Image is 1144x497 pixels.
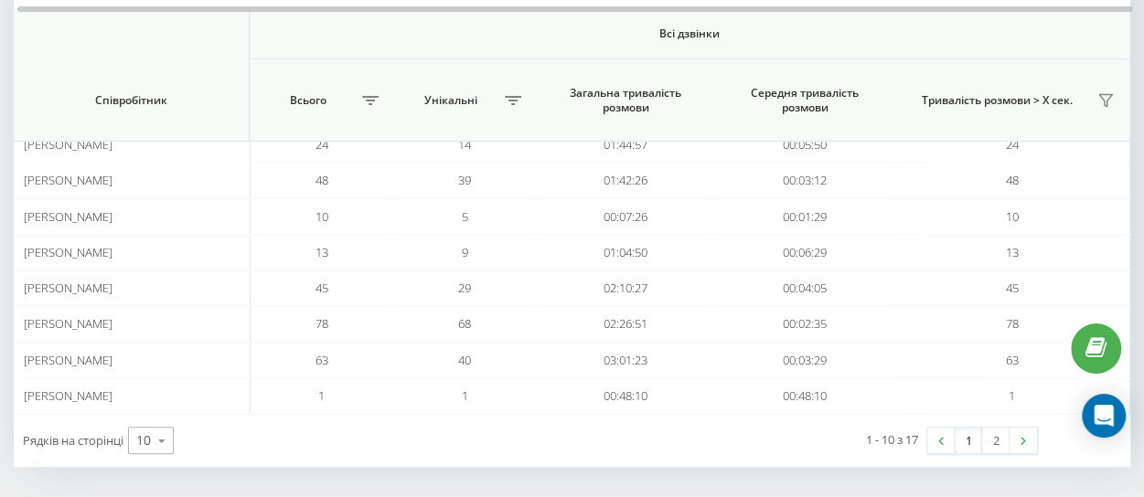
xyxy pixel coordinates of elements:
[402,93,500,108] span: Унікальні
[23,432,123,449] span: Рядків на сторінці
[715,235,894,270] td: 00:06:29
[715,306,894,342] td: 00:02:35
[536,163,715,198] td: 01:42:26
[136,431,151,449] div: 10
[536,378,715,414] td: 00:48:10
[715,163,894,198] td: 00:03:12
[315,136,328,153] span: 24
[24,136,112,153] span: [PERSON_NAME]
[1005,244,1018,260] span: 13
[34,93,230,108] span: Співробітник
[1005,172,1018,188] span: 48
[982,428,1010,453] a: 2
[1005,315,1018,332] span: 78
[1009,387,1015,404] span: 1
[715,127,894,163] td: 00:05:50
[536,198,715,234] td: 00:07:26
[318,387,325,404] span: 1
[458,136,471,153] span: 14
[1005,352,1018,368] span: 63
[462,387,468,404] span: 1
[458,280,471,296] span: 29
[24,280,112,296] span: [PERSON_NAME]
[1082,394,1126,438] div: Open Intercom Messenger
[866,430,918,449] div: 1 - 10 з 17
[715,270,894,306] td: 00:04:05
[715,378,894,414] td: 00:48:10
[536,127,715,163] td: 01:44:57
[536,235,715,270] td: 01:04:50
[715,198,894,234] td: 00:01:29
[715,343,894,378] td: 00:03:29
[553,86,698,114] span: Загальна тривалість розмови
[732,86,877,114] span: Середня тривалість розмови
[315,208,328,225] span: 10
[259,93,357,108] span: Всього
[302,26,1077,41] span: Всі дзвінки
[536,306,715,342] td: 02:26:51
[24,352,112,368] span: [PERSON_NAME]
[462,244,468,260] span: 9
[315,172,328,188] span: 48
[955,428,982,453] a: 1
[903,93,1092,108] span: Тривалість розмови > Х сек.
[24,315,112,332] span: [PERSON_NAME]
[1005,136,1018,153] span: 24
[536,343,715,378] td: 03:01:23
[24,387,112,404] span: [PERSON_NAME]
[1005,280,1018,296] span: 45
[462,208,468,225] span: 5
[536,270,715,306] td: 02:10:27
[315,315,328,332] span: 78
[458,352,471,368] span: 40
[315,280,328,296] span: 45
[458,315,471,332] span: 68
[24,244,112,260] span: [PERSON_NAME]
[458,172,471,188] span: 39
[24,172,112,188] span: [PERSON_NAME]
[315,244,328,260] span: 13
[1005,208,1018,225] span: 10
[315,352,328,368] span: 63
[24,208,112,225] span: [PERSON_NAME]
